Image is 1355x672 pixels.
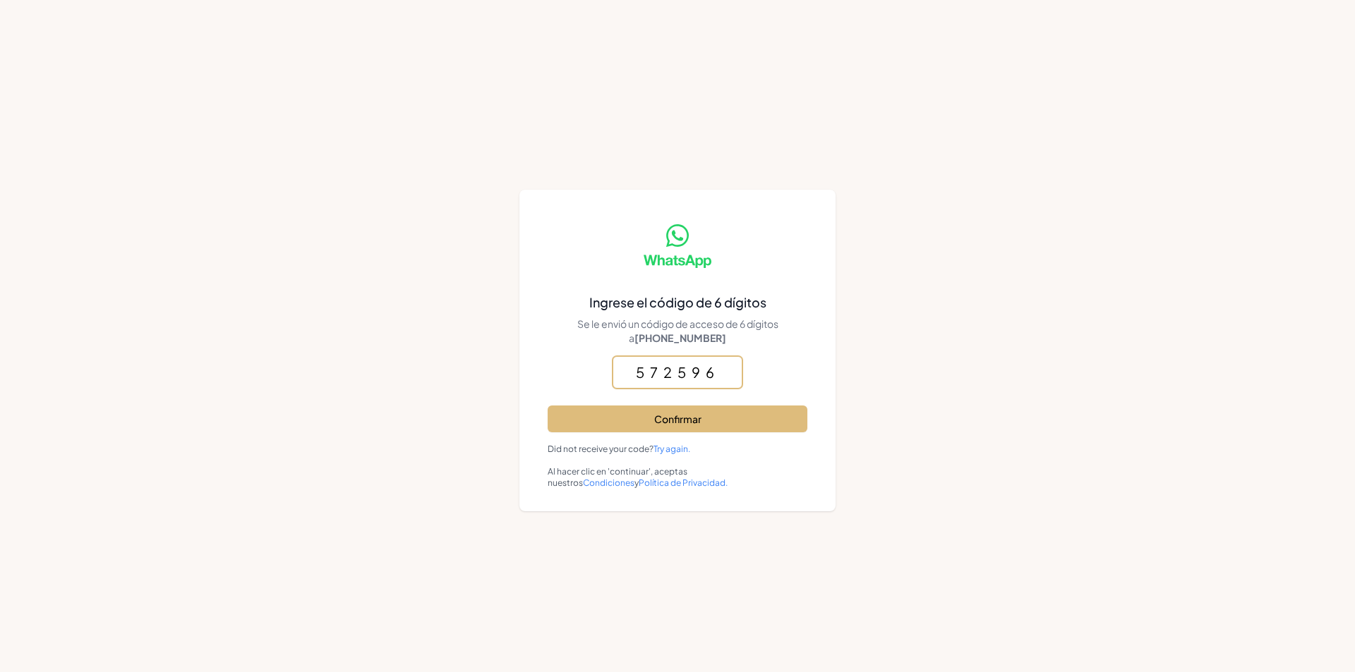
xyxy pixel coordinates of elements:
p: Se le envió un código de acceso de 6 dígitos a [548,317,807,345]
p: Al hacer clic en 'continuar', aceptas nuestros y [548,466,807,489]
img: whatsapp.f6588d5cb7bf46661b12dc8befa357a8.svg [644,224,711,268]
a: Política de Privacidad. [639,477,728,488]
p: Did not receive your code? [548,444,807,455]
b: [PHONE_NUMBER] [634,331,726,344]
div: Ingrese el código de 6 dígitos [548,294,807,311]
a: Try again. [654,444,690,454]
button: Confirmar [548,405,807,432]
a: Condiciones [583,477,634,488]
